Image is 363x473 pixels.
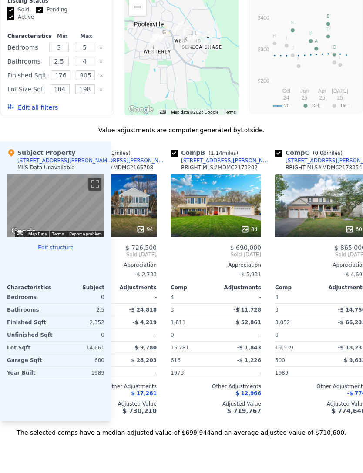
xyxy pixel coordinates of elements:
[66,383,157,390] div: Other Adjustments
[341,103,350,109] text: Un…
[237,345,261,351] span: -$ 1,843
[283,95,289,101] text: 24
[337,95,343,101] text: 25
[160,110,166,114] button: Keyboard shortcuts
[171,251,261,258] span: Sold [DATE]
[7,174,104,237] div: Street View
[275,148,346,157] div: Comp C
[182,29,199,50] div: 17304 Dowden Way
[66,157,167,164] a: [STREET_ADDRESS][PERSON_NAME]
[171,17,187,39] div: 19413 Wootton Ave
[57,316,104,329] div: 2,352
[7,33,49,40] div: Characteristics
[300,88,309,94] text: Jan
[76,33,97,40] div: Max
[273,34,276,38] text: H
[7,284,56,291] div: Characteristics
[56,284,104,291] div: Subject
[7,367,54,379] div: Year Built
[7,13,14,20] input: Active
[171,157,272,164] a: [STREET_ADDRESS][PERSON_NAME]
[292,46,294,50] text: J
[171,110,218,114] span: Map data ©2025 Google
[77,164,153,171] div: BRIGHT MLS # MDMC2165708
[188,26,204,47] div: 19005 Dowden Cir
[315,39,318,44] text: A
[171,262,261,268] div: Appreciation
[113,291,157,303] div: -
[9,226,38,237] a: Open this area in Google Maps (opens a new window)
[235,390,261,396] span: $ 12,966
[57,367,104,379] div: 1989
[327,14,330,19] text: B
[200,30,216,51] div: 17216 Spates Hill Rd
[327,27,330,31] text: D
[218,291,261,303] div: -
[239,272,261,278] span: -$ 5,931
[101,150,134,156] span: ( miles)
[145,40,162,61] div: 17109 Butler Rd
[131,390,157,396] span: $ 17,261
[216,284,261,291] div: Adjustments
[312,103,322,109] text: Sel…
[57,304,104,316] div: 2.5
[291,20,294,25] text: E
[309,150,346,156] span: ( miles)
[318,88,326,94] text: Apr
[52,231,64,236] a: Terms (opens in new tab)
[319,95,326,101] text: 25
[258,15,269,21] text: $400
[7,41,44,54] div: Bedrooms
[171,148,242,157] div: Comp B
[135,272,157,278] span: -$ 2,733
[171,294,174,300] span: 4
[282,88,291,94] text: Oct
[9,226,38,237] img: Google
[7,69,47,81] div: Finished Sqft
[7,342,54,354] div: Lot Sqft
[99,46,103,50] button: Clear
[171,367,214,379] div: 1973
[218,329,261,341] div: -
[111,284,157,291] div: Adjustments
[171,357,181,363] span: 616
[178,31,194,53] div: 19204 Hempstone Ave
[7,304,54,316] div: Bathrooms
[7,13,34,21] label: Active
[7,6,29,13] label: Sold
[7,7,14,13] input: Sold
[129,307,157,313] span: -$ 24,818
[275,345,293,351] span: 19,539
[66,400,157,407] div: Adjusted Value
[258,78,269,84] text: $200
[230,244,261,251] span: $ 690,000
[136,225,153,234] div: 94
[17,231,23,235] button: Keyboard shortcuts
[52,33,73,40] div: Min
[57,329,104,341] div: 0
[309,31,312,36] text: F
[17,164,75,171] div: MLS Data Unavailable
[218,367,261,379] div: -
[156,24,172,46] div: 17400 Hughes Rd
[275,357,285,363] span: 500
[7,83,45,95] div: Lot Size Sqft
[255,3,357,111] svg: A chart.
[241,225,258,234] div: 84
[7,244,104,251] button: Edit structure
[302,95,308,101] text: 25
[227,407,261,414] span: $ 719,767
[332,88,348,94] text: [DATE]
[286,36,287,40] text: I
[171,319,185,325] span: 1,811
[36,6,67,13] label: Pending
[297,57,300,61] text: K
[224,110,236,114] a: Terms (opens in new tab)
[345,225,362,234] div: 60
[275,284,320,291] div: Comp
[28,231,47,237] button: Map Data
[88,178,101,191] button: Toggle fullscreen view
[57,291,104,303] div: 0
[7,148,75,157] div: Subject Property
